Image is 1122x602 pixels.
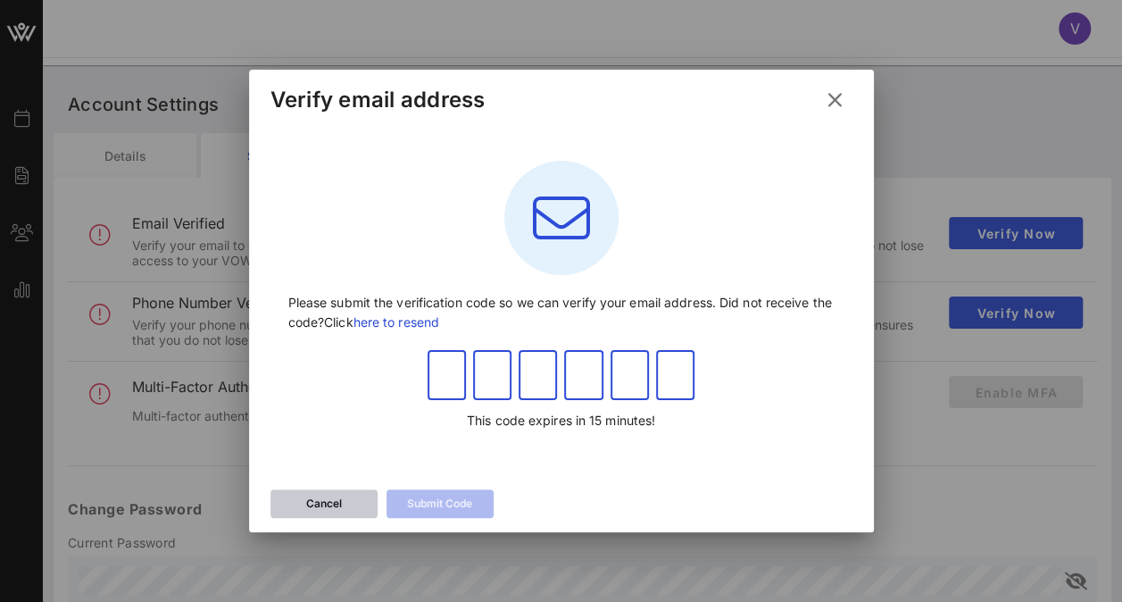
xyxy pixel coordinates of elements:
div: Submit Code [407,495,472,513]
p: This code expires in 15 minutes! [428,411,695,431]
p: Please submit the verification code so we can verify your email address. Did not receive the code? [288,293,835,332]
button: Cancel [270,489,378,518]
span: Click [324,314,439,330]
a: here to resend [353,314,439,330]
div: Cancel [306,495,342,513]
div: Verify email address [270,87,486,113]
button: Submit Code [386,489,494,518]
